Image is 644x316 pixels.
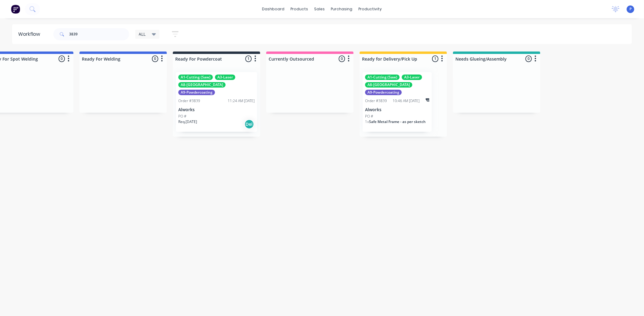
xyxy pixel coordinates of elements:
[356,5,385,14] div: productivity
[365,75,400,80] div: A1-Cutting (Saw)
[139,31,146,37] span: ALL
[178,98,200,104] div: Order #3839
[178,119,197,125] p: Req. [DATE]
[365,114,373,119] p: PO #
[365,98,387,104] div: Order #3839
[402,75,422,80] div: A3-Laser
[215,75,235,80] div: A3-Laser
[363,72,432,132] div: A1-Cutting (Saw)A3-LaserA8-[GEOGRAPHIC_DATA]A9-PowdercoatingOrder #383910:46 AM [DATE]AlworksPO #...
[18,31,43,38] div: Workflow
[176,72,257,132] div: A1-Cutting (Saw)A3-LaserA8-[GEOGRAPHIC_DATA]A9-PowdercoatingOrder #383911:24 AM [DATE]AlworksPO #...
[259,5,288,14] a: dashboard
[369,119,426,124] span: Safe Metal Frame - as per sketch
[69,28,129,40] input: Search for orders...
[178,82,226,88] div: A8-[GEOGRAPHIC_DATA]
[288,5,311,14] div: products
[393,98,420,104] div: 10:46 AM [DATE]
[365,119,369,124] span: 1 x
[328,5,356,14] div: purchasing
[178,107,255,112] p: Alworks
[178,114,186,119] p: PO #
[365,90,402,95] div: A9-Powdercoating
[228,98,255,104] div: 11:24 AM [DATE]
[365,82,412,88] div: A8-[GEOGRAPHIC_DATA]
[365,107,429,112] p: Alworks
[178,75,213,80] div: A1-Cutting (Saw)
[178,90,215,95] div: A9-Powdercoating
[11,5,20,14] img: Factory
[244,119,254,129] div: Del
[629,6,632,12] span: P
[311,5,328,14] div: sales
